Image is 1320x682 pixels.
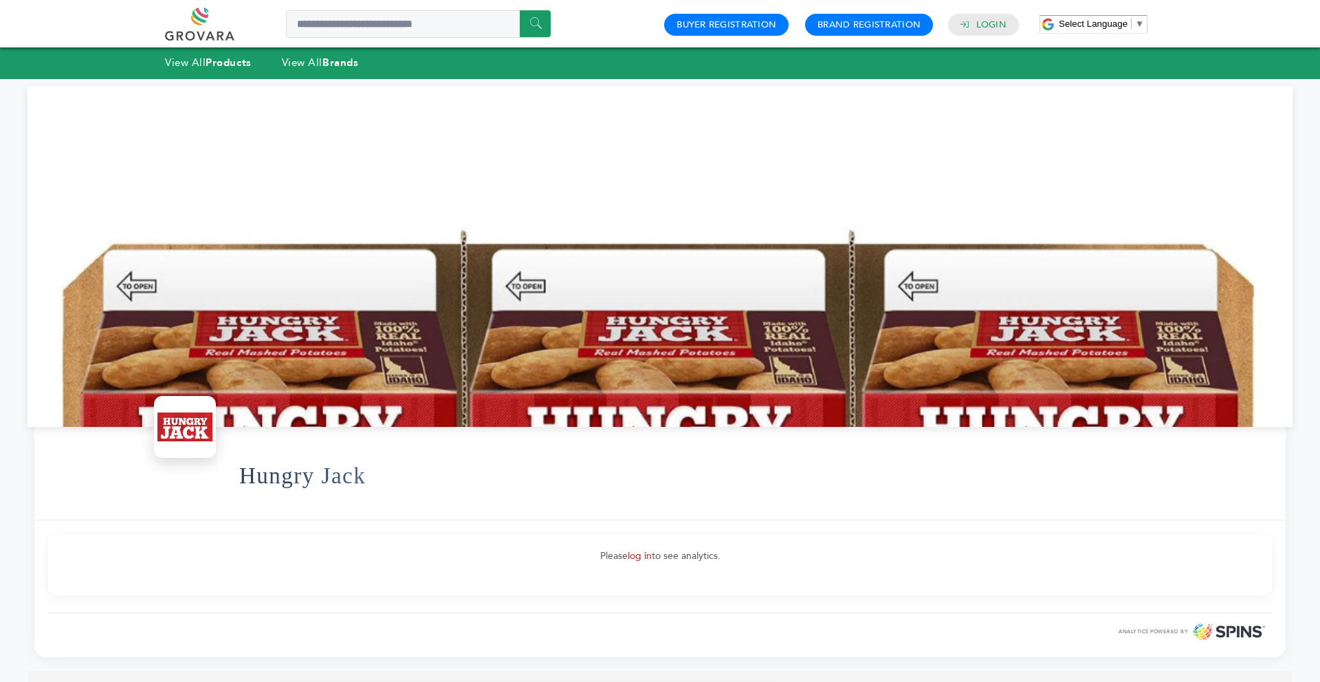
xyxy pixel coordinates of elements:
a: Brand Registration [817,19,921,31]
img: Hungry Jack Logo [157,399,212,454]
h1: Hungry Jack [239,442,366,509]
a: Login [976,19,1006,31]
a: View AllBrands [282,56,359,69]
strong: Products [206,56,251,69]
span: Select Language [1059,19,1127,29]
span: ANALYTICS POWERED BY [1119,628,1188,636]
p: Please to see analytics. [62,548,1258,564]
a: Select Language​ [1059,19,1144,29]
span: ▼ [1135,19,1144,29]
a: Buyer Registration [676,19,776,31]
strong: Brands [322,56,358,69]
a: View AllProducts [165,56,252,69]
img: SPINS [1193,624,1265,640]
a: log in [628,549,652,562]
input: Search a product or brand... [286,10,551,38]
